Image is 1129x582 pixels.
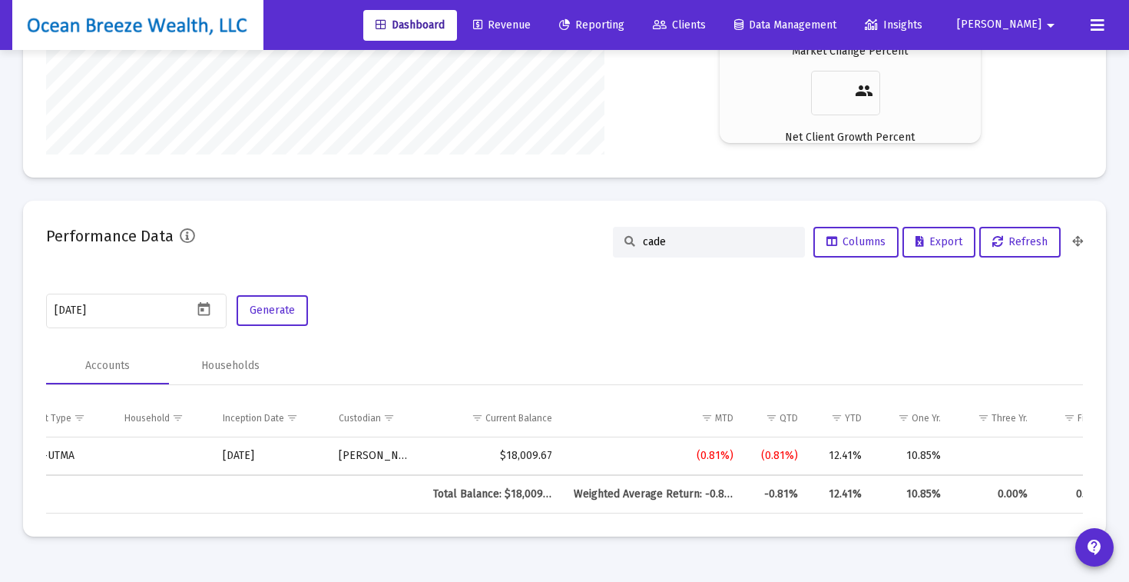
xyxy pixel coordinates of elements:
button: Columns [813,227,899,258]
span: Reporting [559,18,624,32]
a: Insights [853,10,935,41]
div: QTD [780,412,798,424]
span: Show filter options for column 'Custodian' [383,412,395,424]
div: 0.00% [1049,487,1106,502]
span: Show filter options for column 'One Yr.' [898,412,909,424]
img: Dashboard [24,10,252,41]
span: Columns [826,235,886,248]
button: Export [902,227,975,258]
td: Column Inception Date [212,401,329,437]
div: Data grid [46,401,1083,514]
a: Revenue [461,10,543,41]
span: Show filter options for column 'Account Type' [74,412,85,424]
td: Column Three Yr. [952,401,1038,437]
td: UGMA-UTMA [4,437,114,474]
span: Clients [653,18,706,32]
span: Insights [865,18,922,32]
td: Column Account Type [4,401,114,437]
div: 10.85% [883,487,941,502]
span: Show filter options for column 'YTD' [831,412,843,424]
td: Column YTD [809,401,872,437]
button: Open calendar [193,298,215,321]
mat-icon: contact_support [1085,538,1104,557]
button: Refresh [979,227,1061,258]
span: Show filter options for column 'QTD' [766,412,777,424]
a: Data Management [722,10,849,41]
mat-icon: arrow_drop_down [1041,10,1060,41]
span: Show filter options for column 'Three Yr.' [978,412,989,424]
td: Column QTD [744,401,809,437]
span: Dashboard [376,18,445,32]
div: MTD [715,412,733,424]
div: Three Yr. [992,412,1028,424]
input: Search [643,235,793,248]
td: [PERSON_NAME] [328,437,422,474]
a: Dashboard [363,10,457,41]
span: Show filter options for column 'Inception Date' [286,412,298,424]
span: Data Management [734,18,836,32]
div: Custodian [339,412,381,424]
div: 10.85% [883,448,941,464]
td: Column Five Yr. [1038,401,1117,437]
span: Refresh [992,235,1048,248]
div: One Yr. [912,412,941,424]
div: Weighted Average Return: -0.81% [574,487,733,502]
div: 12.41% [819,448,862,464]
a: Reporting [547,10,637,41]
button: Generate [237,295,308,326]
div: (0.81%) [755,448,798,464]
p: Market Change Percent [792,44,908,59]
div: Current Balance [485,412,552,424]
td: Column One Yr. [872,401,952,437]
td: Column Current Balance [422,401,563,437]
div: Inception Date [223,412,284,424]
button: [PERSON_NAME] [939,9,1078,40]
span: Generate [250,304,295,317]
div: Household [124,412,170,424]
a: Clients [641,10,718,41]
div: 0.00% [962,487,1028,502]
span: Show filter options for column 'Household' [172,412,184,424]
div: Accounts [85,358,130,374]
div: YTD [845,412,862,424]
div: (0.81%) [574,448,733,464]
p: Net Client Growth Percent [785,130,915,145]
span: Show filter options for column 'Current Balance' [472,412,483,424]
span: Show filter options for column 'MTD' [701,412,713,424]
input: Select a Date [55,304,193,317]
div: -0.81% [755,487,798,502]
td: [DATE] [212,437,329,474]
mat-icon: people [855,81,873,100]
div: $18,009.67 [433,448,552,464]
div: 12.41% [819,487,862,502]
span: Export [915,235,962,248]
td: Column Custodian [328,401,422,437]
td: Column Household [114,401,212,437]
h2: Performance Data [46,224,174,248]
span: [PERSON_NAME] [957,18,1041,32]
div: Total Balance: $18,009.67 [433,487,552,502]
div: Households [201,358,260,374]
span: Show filter options for column 'Five Yr.' [1064,412,1075,424]
td: Column MTD [563,401,744,437]
span: Revenue [473,18,531,32]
